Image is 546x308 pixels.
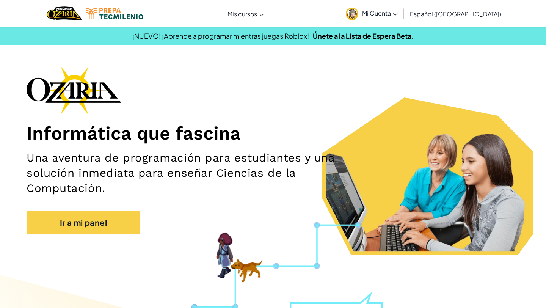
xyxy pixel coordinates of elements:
[27,122,519,145] h1: Informática que fascina
[47,6,82,21] img: Home
[362,9,398,17] span: Mi Cuenta
[132,31,309,40] span: ¡NUEVO! ¡Aprende a programar mientras juegas Roblox!
[406,3,505,24] a: Español ([GEOGRAPHIC_DATA])
[227,10,257,18] span: Mis cursos
[313,31,414,40] a: Únete a la Lista de Espera Beta.
[224,3,268,24] a: Mis cursos
[342,2,402,25] a: Mi Cuenta
[27,150,357,196] h2: Una aventura de programación para estudiantes y una solución inmediata para enseñar Ciencias de l...
[86,8,143,19] img: Tecmilenio logo
[410,10,501,18] span: Español ([GEOGRAPHIC_DATA])
[27,211,140,234] a: Ir a mi panel
[47,6,82,21] a: Ozaria by CodeCombat logo
[27,66,121,115] img: Ozaria branding logo
[346,8,358,20] img: avatar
